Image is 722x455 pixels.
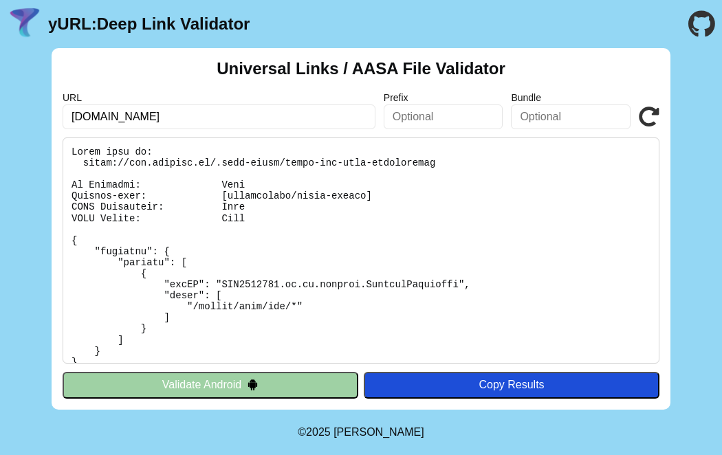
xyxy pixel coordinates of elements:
input: Optional [511,104,631,129]
label: Prefix [384,92,503,103]
label: URL [63,92,375,103]
footer: © [298,410,424,455]
input: Optional [384,104,503,129]
img: yURL Logo [7,6,43,42]
button: Validate Android [63,372,358,398]
a: yURL:Deep Link Validator [48,14,250,34]
input: Required [63,104,375,129]
pre: Lorem ipsu do: sitam://con.adipisc.el/.sedd-eiusm/tempo-inc-utla-etdoloremag Al Enimadmi: Veni Qu... [63,137,659,364]
img: droidIcon.svg [247,379,259,390]
span: 2025 [306,426,331,438]
label: Bundle [511,92,631,103]
h2: Universal Links / AASA File Validator [217,59,505,78]
a: Michael Ibragimchayev's Personal Site [333,426,424,438]
div: Copy Results [371,379,653,391]
button: Copy Results [364,372,659,398]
